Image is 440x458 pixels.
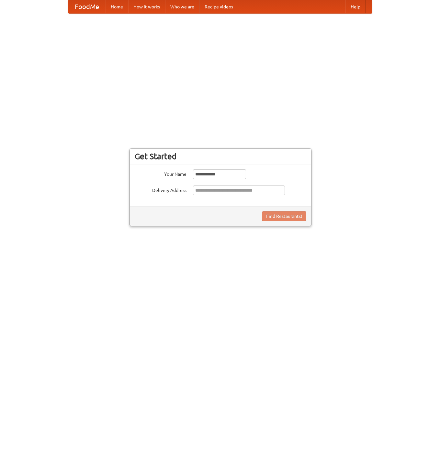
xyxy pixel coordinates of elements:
a: FoodMe [68,0,106,13]
a: Help [345,0,366,13]
label: Your Name [135,169,186,177]
a: How it works [128,0,165,13]
label: Delivery Address [135,185,186,194]
button: Find Restaurants! [262,211,306,221]
a: Who we are [165,0,199,13]
a: Recipe videos [199,0,238,13]
h3: Get Started [135,151,306,161]
a: Home [106,0,128,13]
